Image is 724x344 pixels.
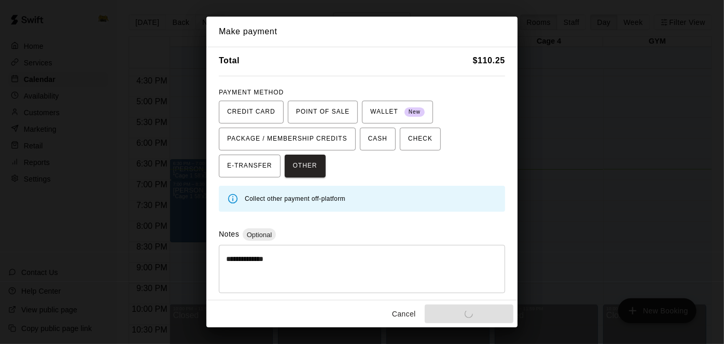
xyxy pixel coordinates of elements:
span: Collect other payment off-platform [245,195,345,202]
button: OTHER [285,155,326,177]
b: $ 110.25 [473,56,505,65]
button: CREDIT CARD [219,101,284,123]
span: OTHER [293,158,317,174]
span: New [405,105,425,119]
span: E-TRANSFER [227,158,272,174]
span: WALLET [370,104,425,120]
span: Optional [243,231,276,239]
button: E-TRANSFER [219,155,281,177]
h2: Make payment [206,17,518,47]
button: Cancel [387,305,421,324]
button: CASH [360,128,396,150]
b: Total [219,56,240,65]
span: CASH [368,131,387,147]
button: POINT OF SALE [288,101,358,123]
button: PACKAGE / MEMBERSHIP CREDITS [219,128,356,150]
button: CHECK [400,128,441,150]
span: PAYMENT METHOD [219,89,284,96]
span: POINT OF SALE [296,104,350,120]
button: WALLET New [362,101,433,123]
span: CREDIT CARD [227,104,275,120]
span: PACKAGE / MEMBERSHIP CREDITS [227,131,347,147]
span: CHECK [408,131,433,147]
label: Notes [219,230,239,238]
